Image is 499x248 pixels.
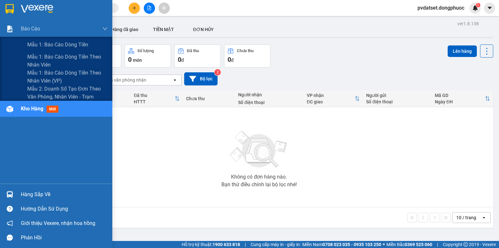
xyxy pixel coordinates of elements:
[212,242,240,247] strong: 1900 633 818
[366,99,428,104] div: Số điện thoại
[21,219,95,227] span: Giới thiệu Vexere, nhận hoa hồng
[476,3,480,7] sup: 1
[144,3,155,14] button: file-add
[134,93,175,98] div: Đã thu
[184,72,218,85] button: Bộ lọc
[386,241,432,248] span: Miền Bắc
[221,182,297,187] div: Bạn thử điều chỉnh lại bộ lọc nhé!
[484,3,495,14] button: caret-down
[21,106,43,112] span: Kho hàng
[186,96,232,101] div: Chưa thu
[307,93,355,98] div: VP nhận
[214,69,221,76] sup: 2
[456,214,476,221] div: 10 / trang
[487,5,493,11] span: caret-down
[178,56,181,63] span: 0
[27,85,108,101] span: Mẫu 2: Doanh số tạo đơn theo Văn phòng, nhân viên - Trạm
[153,27,174,32] span: TIỀN MẶT
[448,45,477,57] button: Lên hàng
[237,49,254,53] div: Chưa thu
[472,5,478,11] img: icon-new-feature
[245,241,246,248] span: |
[412,4,469,12] span: pvdatset.dongphuoc
[21,190,108,199] div: Hàng sắp về
[7,206,13,212] span: question-circle
[238,92,300,97] div: Người nhận
[6,26,13,32] img: solution-icon
[304,90,363,107] th: Toggle SortBy
[251,241,301,248] span: Cung cấp máy in - giấy in:
[477,3,479,7] span: 1
[102,26,108,31] span: down
[5,4,14,14] img: logo-vxr
[435,99,485,104] div: Ngày ĐH
[182,241,240,248] span: Hỗ trợ kỹ thuật:
[147,6,151,10] span: file-add
[432,90,493,107] th: Toggle SortBy
[187,49,199,53] div: Đã thu
[134,99,175,104] div: HTTT
[174,44,221,68] button: Đã thu0đ
[21,233,108,243] div: Phản hồi
[162,6,166,10] span: aim
[405,242,432,247] strong: 0369 525 060
[27,69,108,85] span: Mẫu 1: Báo cáo dòng tiền theo nhân viên (VP)
[231,58,234,63] span: đ
[193,27,214,32] span: ĐƠN HỦY
[27,53,108,69] span: Mẫu 1: Báo cáo dòng tiền theo nhân viên
[383,243,385,246] span: ⚪️
[463,242,468,247] span: copyright
[457,20,479,27] div: ver 1.8.138
[21,204,108,214] div: Hướng dẫn sử dụng
[128,56,132,63] span: 0
[159,3,170,14] button: aim
[323,242,381,247] strong: 0708 023 035 - 0935 103 250
[106,22,143,37] button: Hàng đã giao
[172,77,177,83] svg: open
[224,44,271,68] button: Chưa thu0đ
[231,174,287,180] div: Không có đơn hàng nào.
[227,127,291,172] img: svg+xml;base64,PHN2ZyBjbGFzcz0ibGlzdC1wbHVnX19zdmciIHhtbG5zPSJodHRwOi8vd3d3LnczLm9yZy8yMDAwL3N2Zy...
[307,99,355,104] div: ĐC giao
[132,6,137,10] span: plus
[302,241,381,248] span: Miền Nam
[21,25,40,33] span: Báo cáo
[27,41,88,49] span: Mẫu 1: Báo cáo dòng tiền
[437,241,438,248] span: |
[7,235,13,241] span: message
[47,106,58,113] span: mới
[366,93,428,98] div: Người gửi
[133,58,142,63] span: món
[6,191,13,198] img: warehouse-icon
[7,220,13,226] span: notification
[137,49,154,53] div: Số lượng
[181,58,184,63] span: đ
[481,215,486,220] svg: open
[435,93,485,98] div: Mã GD
[238,100,300,105] div: Số điện thoại
[131,90,183,107] th: Toggle SortBy
[228,56,231,63] span: 0
[6,106,13,112] img: warehouse-icon
[125,44,171,68] button: Số lượng0món
[102,77,146,83] div: Chọn văn phòng nhận
[129,3,140,14] button: plus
